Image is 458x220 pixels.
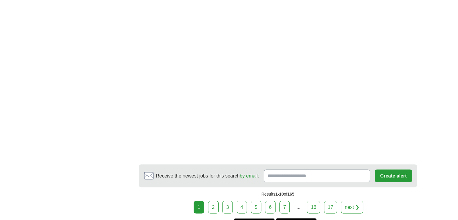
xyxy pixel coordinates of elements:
a: 6 [265,201,276,213]
a: 16 [307,201,320,213]
a: 3 [222,201,233,213]
a: 7 [279,201,290,213]
a: next ❯ [341,201,363,213]
button: Create alert [375,169,412,182]
span: 165 [287,191,294,196]
div: ... [292,201,304,213]
a: 4 [237,201,247,213]
span: 1-10 [275,191,284,196]
a: 17 [324,201,337,213]
a: 5 [251,201,261,213]
span: Receive the newest jobs for this search : [156,172,259,179]
a: 2 [208,201,219,213]
div: 1 [194,201,204,213]
div: Results of [139,187,417,201]
a: by email [240,173,258,178]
